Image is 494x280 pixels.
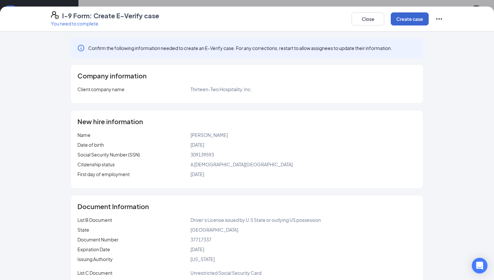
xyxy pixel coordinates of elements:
span: Document Information [77,203,149,210]
p: You need to complete [51,20,159,27]
span: Unrestricted Social Security Card [190,270,261,276]
span: [DATE] [190,246,204,252]
button: Create case [391,12,429,25]
span: A [DEMOGRAPHIC_DATA][GEOGRAPHIC_DATA] [190,161,293,167]
span: [PERSON_NAME] [190,132,228,138]
h4: I-9 Form: Create E-Verify case [62,11,159,20]
span: First day of employment [77,171,130,177]
span: Company information [77,73,147,79]
span: Social Security Number (SSN) [77,152,140,157]
span: Date of birth [77,142,104,148]
span: Confirm the following information needed to create an E-Verify case. For any corrections, restart... [88,45,392,51]
span: Name [77,132,91,138]
span: [GEOGRAPHIC_DATA] [190,227,238,233]
span: Citizenship status [77,161,115,167]
span: Driver’s License issued by U.S State or outlying US possession [190,217,321,223]
svg: FormI9EVerifyIcon [51,11,59,19]
svg: Info [77,44,85,52]
span: Issuing Authority [77,256,113,262]
span: List B Document [77,217,112,223]
div: Open Intercom Messenger [472,258,487,273]
span: [DATE] [190,171,204,177]
span: [US_STATE] [190,256,215,262]
span: 37717337 [190,237,211,242]
button: Close [352,12,384,25]
span: State [77,227,89,233]
span: 309139593 [190,152,214,157]
span: Thirteen-Two Hospitality, Inc. [190,86,252,92]
span: Document Number [77,237,119,242]
span: New hire information [77,118,143,125]
svg: Ellipses [435,15,443,23]
span: List C Document [77,270,112,276]
span: Client company name [77,86,124,92]
span: Expiration Date [77,246,110,252]
span: [DATE] [190,142,204,148]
